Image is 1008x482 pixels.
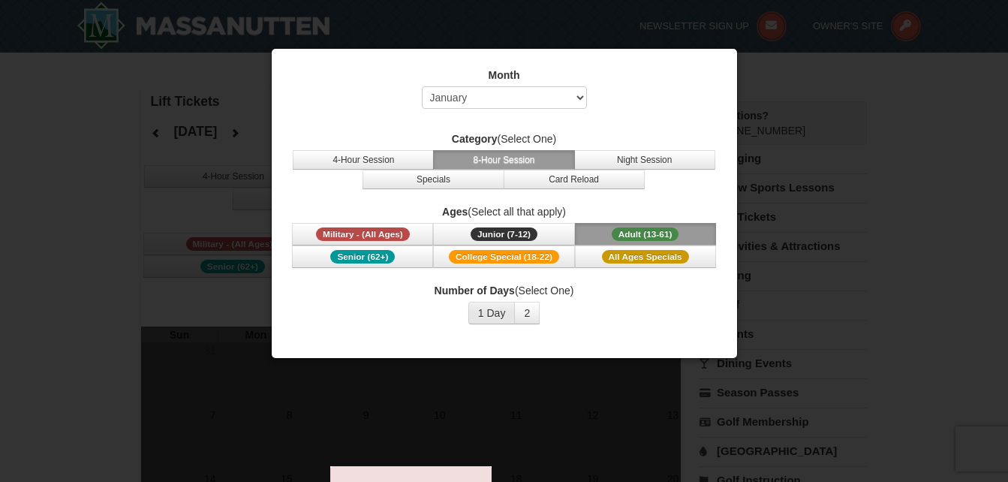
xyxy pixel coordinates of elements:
[468,302,516,324] button: 1 Day
[452,133,498,145] strong: Category
[575,223,716,246] button: Adult (13-61)
[292,223,433,246] button: Military - (All Ages)
[290,283,718,298] label: (Select One)
[489,69,520,81] strong: Month
[290,204,718,219] label: (Select all that apply)
[290,131,718,146] label: (Select One)
[442,206,468,218] strong: Ages
[602,250,689,264] span: All Ages Specials
[293,150,434,170] button: 4-Hour Session
[292,246,433,268] button: Senior (62+)
[316,227,410,241] span: Military - (All Ages)
[471,227,537,241] span: Junior (7-12)
[363,170,504,189] button: Specials
[330,250,395,264] span: Senior (62+)
[504,170,645,189] button: Card Reload
[433,223,574,246] button: Junior (7-12)
[433,246,574,268] button: College Special (18-22)
[574,150,715,170] button: Night Session
[575,246,716,268] button: All Ages Specials
[449,250,559,264] span: College Special (18-22)
[612,227,679,241] span: Adult (13-61)
[433,150,574,170] button: 8-Hour Session
[435,285,515,297] strong: Number of Days
[514,302,540,324] button: 2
